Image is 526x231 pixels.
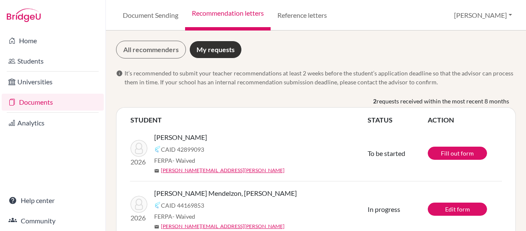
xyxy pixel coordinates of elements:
[154,188,297,198] span: [PERSON_NAME] Mendelzon, [PERSON_NAME]
[428,203,487,216] a: Edit form
[2,53,104,70] a: Students
[130,196,147,213] img: Modica Mendelzon, Luna
[154,132,207,142] span: [PERSON_NAME]
[161,167,285,174] a: [PERSON_NAME][EMAIL_ADDRESS][PERSON_NAME]
[2,94,104,111] a: Documents
[450,7,516,23] button: [PERSON_NAME]
[161,223,285,230] a: [PERSON_NAME][EMAIL_ADDRESS][PERSON_NAME]
[161,145,204,154] span: CAID 42899093
[377,97,509,106] span: requests received within the most recent 8 months
[130,140,147,157] img: Herron, Nicole
[172,157,195,164] span: - Waived
[154,146,161,153] img: Common App logo
[154,168,159,173] span: mail
[2,114,104,131] a: Analytics
[130,213,147,223] p: 2026
[2,192,104,209] a: Help center
[189,41,242,58] a: My requests
[125,69,516,86] span: It’s recommended to submit your teacher recommendations at least 2 weeks before the student’s app...
[161,201,204,210] span: CAID 44169853
[130,114,367,125] th: STUDENT
[154,202,161,209] img: Common App logo
[367,114,427,125] th: STATUS
[154,224,159,229] span: mail
[154,156,195,165] span: FERPA
[2,73,104,90] a: Universities
[154,212,195,221] span: FERPA
[2,32,104,49] a: Home
[368,205,400,213] span: In progress
[116,70,123,77] span: info
[116,41,186,58] a: All recommenders
[172,213,195,220] span: - Waived
[7,8,41,22] img: Bridge-U
[130,157,147,167] p: 2026
[427,114,502,125] th: ACTION
[368,149,405,157] span: To be started
[2,212,104,229] a: Community
[373,97,377,106] b: 2
[428,147,487,160] a: Fill out form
